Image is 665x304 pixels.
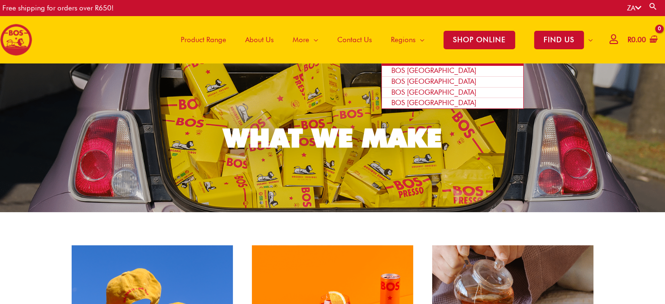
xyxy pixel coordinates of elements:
span: R [628,36,631,44]
span: Regions [391,26,416,54]
span: More [293,26,309,54]
nav: Site Navigation [164,16,602,63]
span: About Us [245,26,274,54]
a: SHOP ONLINE [434,16,525,63]
a: View Shopping Cart, empty [626,29,658,51]
div: WHAT WE MAKE [223,125,442,151]
a: About Us [236,16,283,63]
span: Product Range [181,26,226,54]
span: BOS [GEOGRAPHIC_DATA] [391,98,476,107]
span: SHOP ONLINE [443,31,515,49]
a: Product Range [171,16,236,63]
a: Regions [381,16,434,63]
a: Contact Us [328,16,381,63]
a: ZA [627,4,641,12]
span: FIND US [534,31,584,49]
a: BOS [GEOGRAPHIC_DATA] [382,98,523,108]
a: More [283,16,328,63]
a: BOS [GEOGRAPHIC_DATA] [382,66,523,77]
a: BOS [GEOGRAPHIC_DATA] [382,88,523,98]
span: BOS [GEOGRAPHIC_DATA] [391,66,476,75]
span: BOS [GEOGRAPHIC_DATA] [391,88,476,97]
a: Search button [648,2,658,11]
span: BOS [GEOGRAPHIC_DATA] [391,77,476,86]
span: Contact Us [337,26,372,54]
a: BOS [GEOGRAPHIC_DATA] [382,77,523,88]
bdi: 0.00 [628,36,646,44]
